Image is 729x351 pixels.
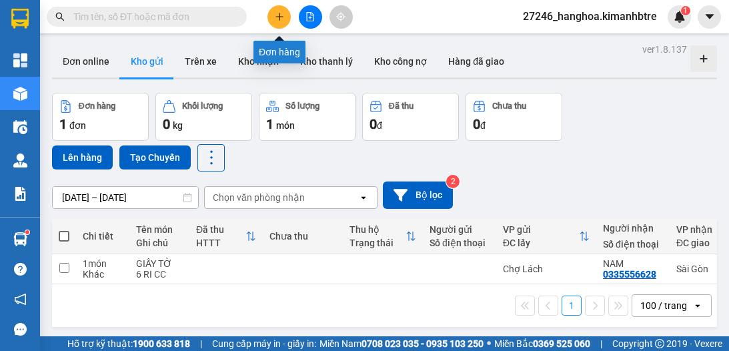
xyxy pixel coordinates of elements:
[603,258,663,269] div: NAM
[227,45,289,77] button: Kho nhận
[13,153,27,167] img: warehouse-icon
[267,5,291,29] button: plus
[79,101,115,111] div: Đơn hàng
[503,238,579,248] div: ĐC lấy
[196,224,245,235] div: Đã thu
[503,224,579,235] div: VP gửi
[603,239,663,250] div: Số điện thoại
[370,116,377,132] span: 0
[14,293,27,306] span: notification
[253,41,305,63] div: Đơn hàng
[213,191,305,204] div: Chọn văn phòng nhận
[336,12,345,21] span: aim
[446,175,460,188] sup: 2
[13,53,27,67] img: dashboard-icon
[674,11,686,23] img: icon-new-feature
[136,224,183,235] div: Tên món
[503,264,590,274] div: Chợ Lách
[349,238,406,248] div: Trạng thái
[133,338,190,349] strong: 1900 633 818
[276,120,295,131] span: món
[681,6,690,15] sup: 1
[83,269,123,280] div: Khác
[698,5,721,29] button: caret-down
[200,336,202,351] span: |
[358,192,369,203] svg: open
[655,339,664,348] span: copyright
[269,231,336,242] div: Chưa thu
[487,341,491,346] span: ⚪️
[69,120,86,131] span: đơn
[430,238,490,248] div: Số điện thoại
[259,93,355,141] button: Số lượng1món
[603,269,656,280] div: 0335556628
[14,263,27,276] span: question-circle
[13,232,27,246] img: warehouse-icon
[473,116,480,132] span: 0
[14,323,27,336] span: message
[136,269,183,280] div: 6 RI CC
[120,45,174,77] button: Kho gửi
[562,296,582,316] button: 1
[349,224,406,235] div: Thu hộ
[13,187,27,201] img: solution-icon
[496,219,596,254] th: Toggle SortBy
[53,187,198,208] input: Select a date range.
[83,258,123,269] div: 1 món
[182,101,223,111] div: Khối lượng
[52,93,149,141] button: Đơn hàng1đơn
[59,116,67,132] span: 1
[136,258,183,269] div: GIẤY TỜ
[512,8,668,25] span: 27246_hanghoa.kimanhbtre
[361,338,484,349] strong: 0708 023 035 - 0935 103 250
[363,45,438,77] button: Kho công nợ
[55,12,65,21] span: search
[25,230,29,234] sup: 1
[83,231,123,242] div: Chi tiết
[383,182,453,209] button: Bộ lọc
[343,219,423,254] th: Toggle SortBy
[319,336,484,351] span: Miền Nam
[299,5,322,29] button: file-add
[377,120,382,131] span: đ
[136,238,183,248] div: Ghi chú
[494,336,590,351] span: Miền Bắc
[389,101,414,111] div: Đã thu
[600,336,602,351] span: |
[640,299,687,312] div: 100 / trang
[155,93,252,141] button: Khối lượng0kg
[119,145,191,169] button: Tạo Chuyến
[13,87,27,101] img: warehouse-icon
[266,116,273,132] span: 1
[67,336,190,351] span: Hỗ trợ kỹ thuật:
[173,120,183,131] span: kg
[492,101,526,111] div: Chưa thu
[163,116,170,132] span: 0
[704,11,716,23] span: caret-down
[285,101,319,111] div: Số lượng
[13,120,27,134] img: warehouse-icon
[189,219,263,254] th: Toggle SortBy
[533,338,590,349] strong: 0369 525 060
[683,6,688,15] span: 1
[692,300,703,311] svg: open
[11,9,29,29] img: logo-vxr
[690,45,717,72] div: Tạo kho hàng mới
[438,45,515,77] button: Hàng đã giao
[642,42,687,57] div: ver 1.8.137
[52,45,120,77] button: Đơn online
[196,238,245,248] div: HTTT
[305,12,315,21] span: file-add
[275,12,284,21] span: plus
[603,223,663,234] div: Người nhận
[430,224,490,235] div: Người gửi
[52,145,113,169] button: Lên hàng
[466,93,562,141] button: Chưa thu0đ
[174,45,227,77] button: Trên xe
[289,45,363,77] button: Kho thanh lý
[73,9,231,24] input: Tìm tên, số ĐT hoặc mã đơn
[362,93,459,141] button: Đã thu0đ
[329,5,353,29] button: aim
[212,336,316,351] span: Cung cấp máy in - giấy in:
[480,120,486,131] span: đ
